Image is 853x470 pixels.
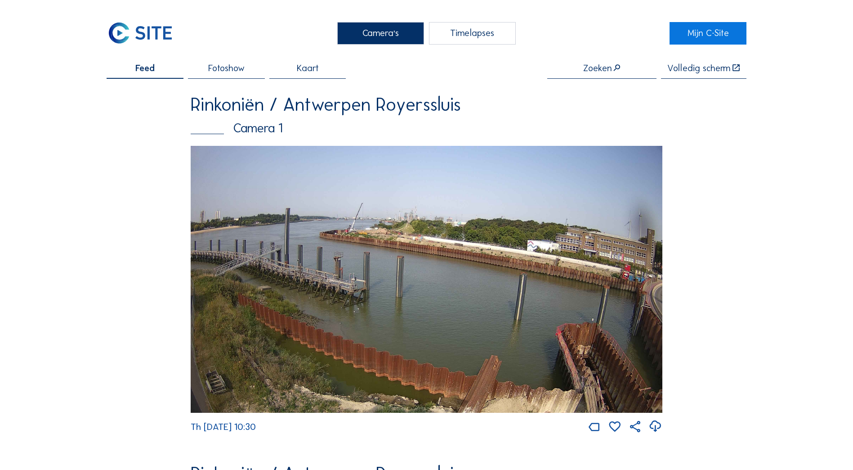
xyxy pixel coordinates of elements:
[429,22,516,45] div: Timelapses
[337,22,424,45] div: Camera's
[135,63,155,72] span: Feed
[208,63,245,72] span: Fotoshow
[107,22,183,45] a: C-SITE Logo
[191,95,662,114] div: Rinkoniën / Antwerpen Royerssluis
[297,63,319,72] span: Kaart
[107,22,174,45] img: C-SITE Logo
[667,63,730,72] div: Volledig scherm
[191,122,662,135] div: Camera 1
[191,146,662,413] img: Image
[191,421,256,432] span: Th [DATE] 10:30
[670,22,746,45] a: Mijn C-Site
